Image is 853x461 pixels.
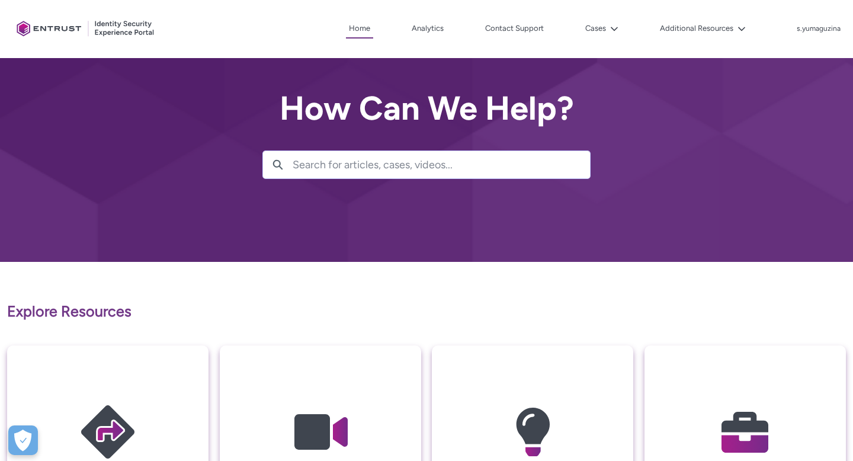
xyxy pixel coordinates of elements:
[346,20,373,39] a: Home
[263,151,293,178] button: Search
[293,151,590,178] input: Search for articles, cases, videos...
[482,20,547,37] a: Contact Support
[797,25,841,33] p: s.yumaguzina
[8,425,38,455] button: Open Preferences
[409,20,447,37] a: Analytics, opens in new tab
[657,20,749,37] button: Additional Resources
[262,90,591,127] h2: How Can We Help?
[796,22,841,34] button: User Profile s.yumaguzina
[8,425,38,455] div: Cookie Preferences
[582,20,621,37] button: Cases
[7,300,846,323] p: Explore Resources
